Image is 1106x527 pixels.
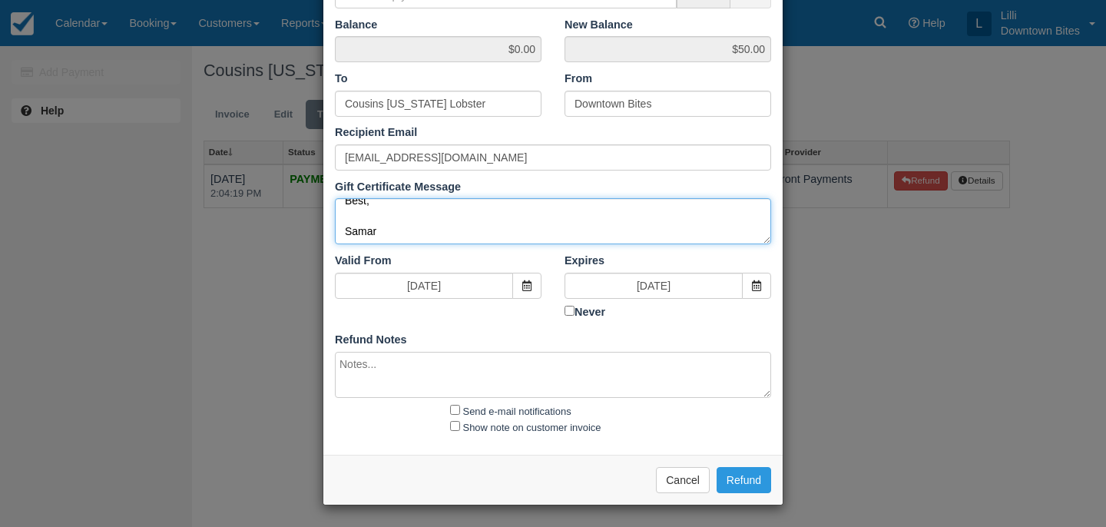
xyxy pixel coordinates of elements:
[565,91,771,117] input: Name
[565,303,771,320] label: Never
[565,71,592,87] label: From
[463,422,601,433] label: Show note on customer invoice
[335,17,377,33] label: Balance
[335,253,392,269] label: Valid From
[717,467,771,493] button: Refund
[335,179,461,195] label: Gift Certificate Message
[565,17,633,33] label: New Balance
[335,124,417,141] label: Recipient Email
[335,36,541,62] span: $0.00
[335,332,407,348] label: Refund Notes
[565,306,575,316] input: Never
[335,71,348,87] label: To
[565,36,771,62] span: $50.00
[335,144,771,171] input: Email
[463,406,571,417] label: Send e-mail notifications
[656,467,710,493] button: Cancel
[335,91,541,117] input: Name
[565,253,604,269] label: Expires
